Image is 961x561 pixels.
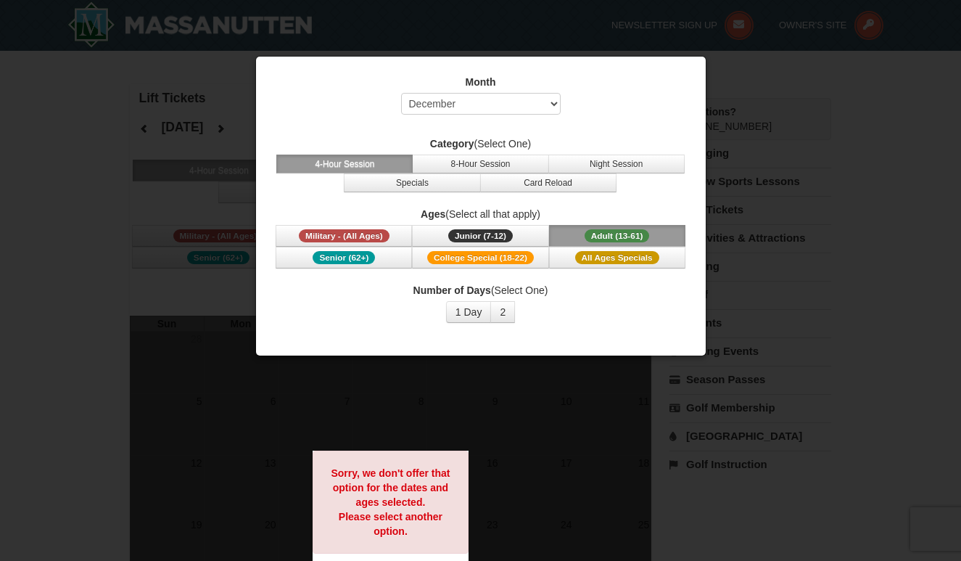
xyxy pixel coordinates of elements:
[412,225,548,247] button: Junior (7-12)
[585,229,650,242] span: Adult (13-61)
[274,207,688,221] label: (Select all that apply)
[274,136,688,151] label: (Select One)
[331,467,450,537] strong: Sorry, we don't offer that option for the dates and ages selected. Please select another option.
[448,229,513,242] span: Junior (7-12)
[299,229,389,242] span: Military - (All Ages)
[274,283,688,298] label: (Select One)
[575,251,659,264] span: All Ages Specials
[549,247,685,269] button: All Ages Specials
[413,284,491,296] strong: Number of Days
[427,251,534,264] span: College Special (18-22)
[480,173,616,192] button: Card Reload
[421,208,445,220] strong: Ages
[344,173,480,192] button: Specials
[549,225,685,247] button: Adult (13-61)
[466,76,496,88] strong: Month
[446,301,492,323] button: 1 Day
[430,138,474,150] strong: Category
[276,247,412,269] button: Senior (62+)
[276,155,413,173] button: 4-Hour Session
[276,225,412,247] button: Military - (All Ages)
[412,155,548,173] button: 8-Hour Session
[548,155,685,173] button: Night Session
[490,301,515,323] button: 2
[313,251,375,264] span: Senior (62+)
[412,247,548,269] button: College Special (18-22)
